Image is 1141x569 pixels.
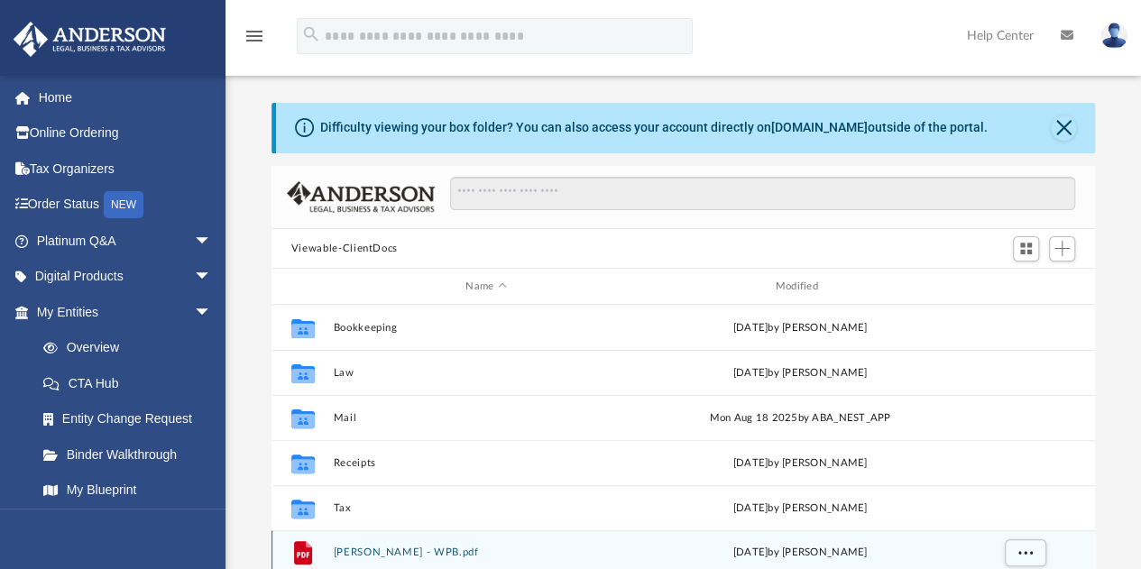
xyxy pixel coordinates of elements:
a: Digital Productsarrow_drop_down [13,259,239,295]
button: Close [1051,115,1076,141]
a: menu [244,34,265,47]
a: My Blueprint [25,473,230,509]
button: Mail [333,412,639,424]
button: Switch to Grid View [1013,236,1040,262]
a: Order StatusNEW [13,187,239,224]
button: Bookkeeping [333,322,639,334]
div: [DATE] by [PERSON_NAME] [647,365,952,381]
button: Law [333,367,639,379]
a: Tax Organizers [13,151,239,187]
span: arrow_drop_down [194,259,230,296]
div: NEW [104,191,143,218]
a: Tax Due Dates [25,508,239,544]
a: CTA Hub [25,365,239,401]
button: Tax [333,502,639,514]
div: Mon Aug 18 2025 by ABA_NEST_APP [647,410,952,427]
a: Home [13,79,239,115]
button: [PERSON_NAME] - WPB.pdf [333,547,639,559]
img: Anderson Advisors Platinum Portal [8,22,171,57]
a: My Entitiesarrow_drop_down [13,294,239,330]
button: Add [1049,236,1076,262]
div: Modified [647,279,953,295]
a: [DOMAIN_NAME] [771,120,868,134]
img: User Pic [1100,23,1127,49]
a: Platinum Q&Aarrow_drop_down [13,223,239,259]
span: arrow_drop_down [194,294,230,331]
div: [DATE] by [PERSON_NAME] [647,500,952,517]
div: [DATE] by [PERSON_NAME] [647,455,952,472]
div: Name [332,279,639,295]
a: Entity Change Request [25,401,239,437]
div: id [280,279,325,295]
button: More options [1004,539,1045,566]
i: search [301,24,321,44]
div: [DATE] by [PERSON_NAME] [647,320,952,336]
i: menu [244,25,265,47]
a: Online Ordering [13,115,239,151]
div: Difficulty viewing your box folder? You can also access your account directly on outside of the p... [320,118,988,137]
a: Overview [25,330,239,366]
div: [DATE] by [PERSON_NAME] [647,545,952,561]
button: Receipts [333,457,639,469]
button: Viewable-ClientDocs [291,241,398,257]
div: id [961,279,1087,295]
input: Search files and folders [450,177,1075,211]
a: Binder Walkthrough [25,436,239,473]
span: arrow_drop_down [194,223,230,260]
